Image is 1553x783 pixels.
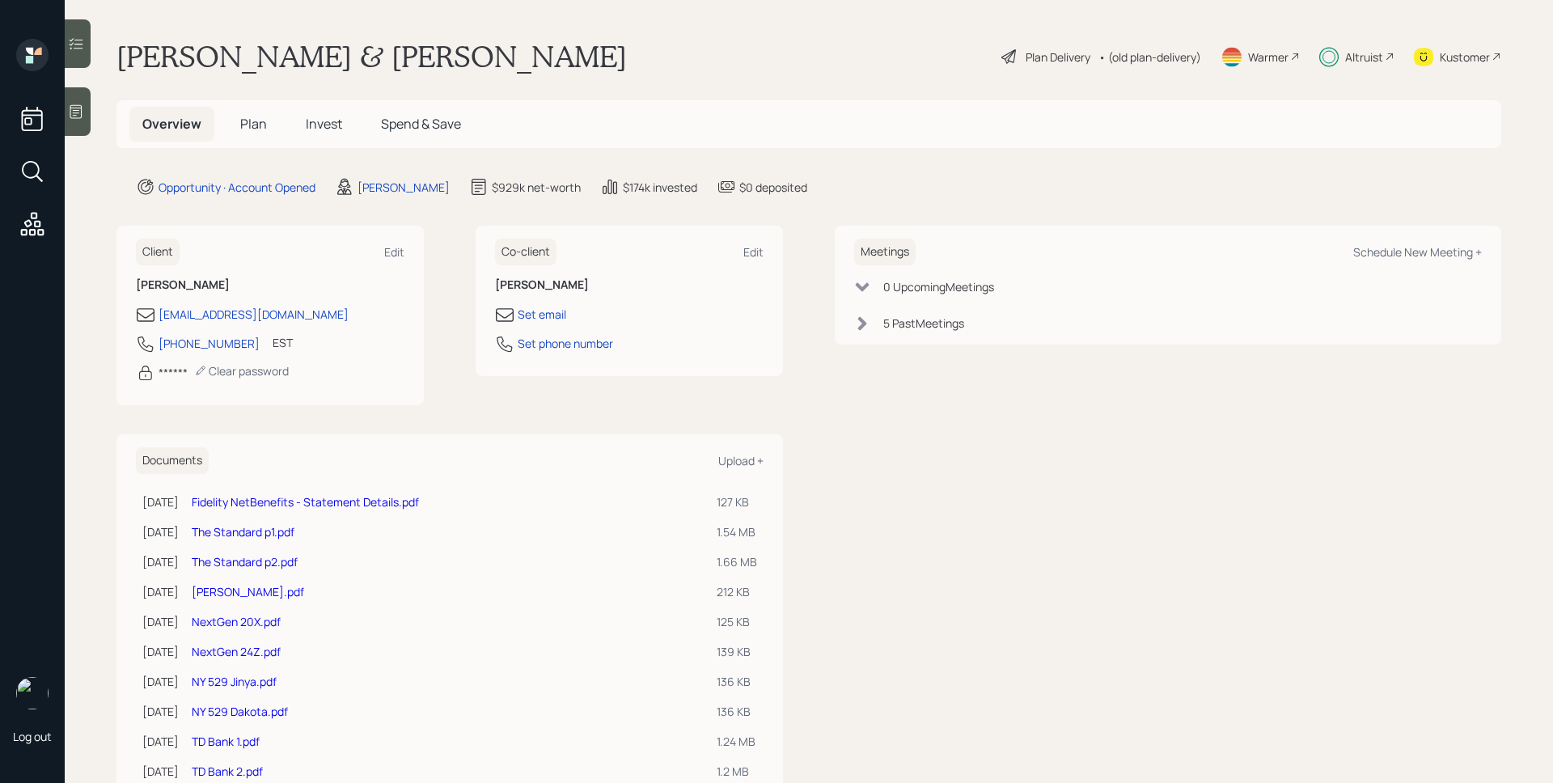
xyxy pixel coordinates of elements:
a: Fidelity NetBenefits - Statement Details.pdf [192,494,419,510]
div: [PERSON_NAME] [358,179,450,196]
div: [DATE] [142,733,179,750]
div: Schedule New Meeting + [1353,244,1482,260]
h6: Client [136,239,180,265]
div: $929k net-worth [492,179,581,196]
div: [DATE] [142,763,179,780]
div: 139 KB [717,643,757,660]
div: 1.66 MB [717,553,757,570]
a: [PERSON_NAME].pdf [192,584,304,599]
div: Plan Delivery [1026,49,1090,66]
div: [DATE] [142,553,179,570]
div: Upload + [718,453,764,468]
div: 5 Past Meeting s [883,315,964,332]
h6: Co-client [495,239,556,265]
div: Warmer [1248,49,1289,66]
div: 125 KB [717,613,757,630]
a: NextGen 24Z.pdf [192,644,281,659]
div: 127 KB [717,493,757,510]
div: Clear password [194,363,289,379]
div: [DATE] [142,703,179,720]
div: [DATE] [142,643,179,660]
div: $174k invested [623,179,697,196]
a: TD Bank 2.pdf [192,764,263,779]
div: [DATE] [142,613,179,630]
h6: [PERSON_NAME] [495,278,764,292]
div: Edit [384,244,404,260]
h6: [PERSON_NAME] [136,278,404,292]
div: 136 KB [717,673,757,690]
div: 212 KB [717,583,757,600]
div: [DATE] [142,523,179,540]
div: • (old plan-delivery) [1098,49,1201,66]
span: Spend & Save [381,115,461,133]
div: $0 deposited [739,179,807,196]
div: 136 KB [717,703,757,720]
div: [DATE] [142,493,179,510]
div: EST [273,334,293,351]
a: NY 529 Dakota.pdf [192,704,288,719]
div: Set email [518,306,566,323]
div: [DATE] [142,673,179,690]
h6: Documents [136,447,209,474]
h6: Meetings [854,239,916,265]
div: [PHONE_NUMBER] [159,335,260,352]
a: The Standard p2.pdf [192,554,298,569]
span: Invest [306,115,342,133]
a: NY 529 Jinya.pdf [192,674,277,689]
a: The Standard p1.pdf [192,524,294,540]
div: [DATE] [142,583,179,600]
span: Overview [142,115,201,133]
img: james-distasi-headshot.png [16,677,49,709]
div: Set phone number [518,335,613,352]
div: 1.2 MB [717,763,757,780]
div: Altruist [1345,49,1383,66]
div: Kustomer [1440,49,1490,66]
div: Edit [743,244,764,260]
div: Opportunity · Account Opened [159,179,315,196]
div: 1.54 MB [717,523,757,540]
div: [EMAIL_ADDRESS][DOMAIN_NAME] [159,306,349,323]
a: TD Bank 1.pdf [192,734,260,749]
div: 0 Upcoming Meeting s [883,278,994,295]
span: Plan [240,115,267,133]
a: NextGen 20X.pdf [192,614,281,629]
div: 1.24 MB [717,733,757,750]
div: Log out [13,729,52,744]
h1: [PERSON_NAME] & [PERSON_NAME] [116,39,627,74]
